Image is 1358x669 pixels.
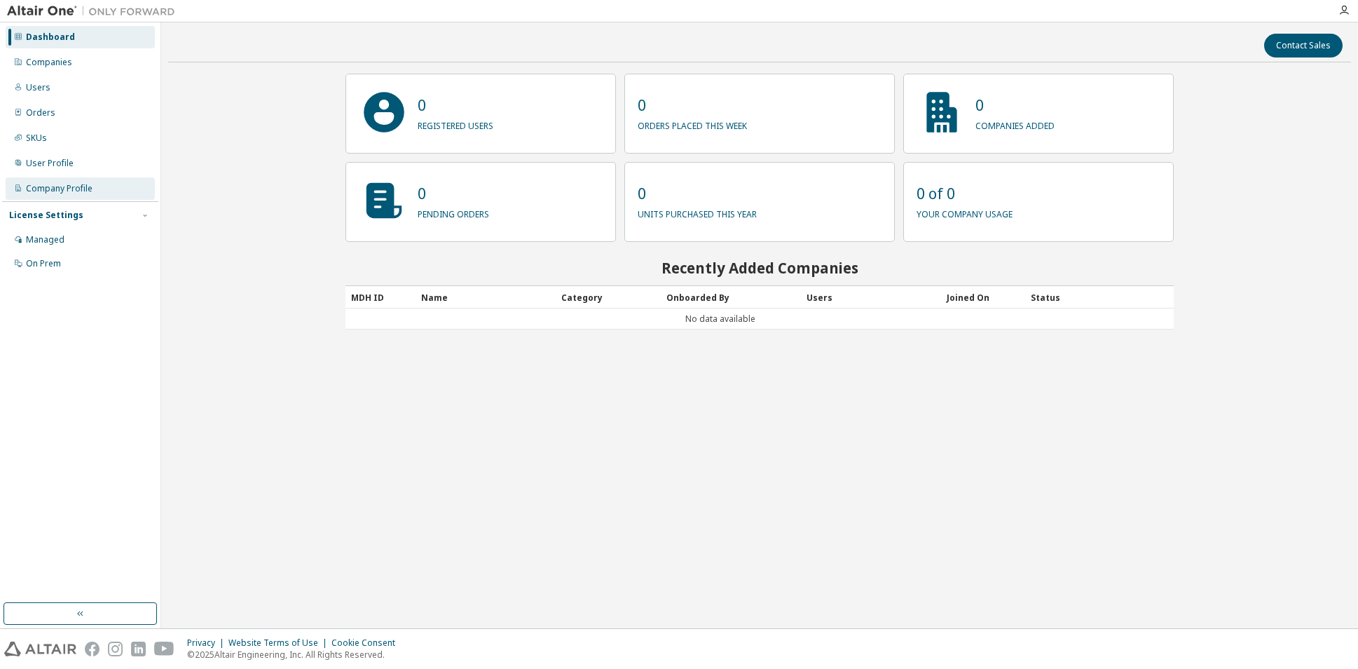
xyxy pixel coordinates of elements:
[807,286,935,309] div: Users
[418,116,493,132] p: registered users
[187,649,404,661] p: © 2025 Altair Engineering, Inc. All Rights Reserved.
[638,95,747,116] p: 0
[421,286,550,309] div: Name
[418,183,489,204] p: 0
[187,637,228,649] div: Privacy
[418,204,489,220] p: pending orders
[9,210,83,221] div: License Settings
[351,286,410,309] div: MDH ID
[108,642,123,656] img: instagram.svg
[975,116,1055,132] p: companies added
[131,642,146,656] img: linkedin.svg
[26,32,75,43] div: Dashboard
[638,116,747,132] p: orders placed this week
[345,259,1174,277] h2: Recently Added Companies
[975,95,1055,116] p: 0
[154,642,174,656] img: youtube.svg
[26,234,64,245] div: Managed
[7,4,182,18] img: Altair One
[26,82,50,93] div: Users
[26,107,55,119] div: Orders
[228,637,331,649] div: Website Terms of Use
[917,204,1013,220] p: your company usage
[1264,34,1343,58] button: Contact Sales
[331,637,404,649] div: Cookie Consent
[917,183,1013,204] p: 0 of 0
[345,309,1095,330] td: No data available
[1031,286,1090,309] div: Status
[26,57,72,68] div: Companies
[666,286,795,309] div: Onboarded By
[638,183,757,204] p: 0
[638,204,757,220] p: units purchased this year
[26,183,92,194] div: Company Profile
[418,95,493,116] p: 0
[85,642,100,656] img: facebook.svg
[947,286,1020,309] div: Joined On
[26,158,74,169] div: User Profile
[26,258,61,269] div: On Prem
[26,133,47,144] div: SKUs
[561,286,655,309] div: Category
[4,642,76,656] img: altair_logo.svg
